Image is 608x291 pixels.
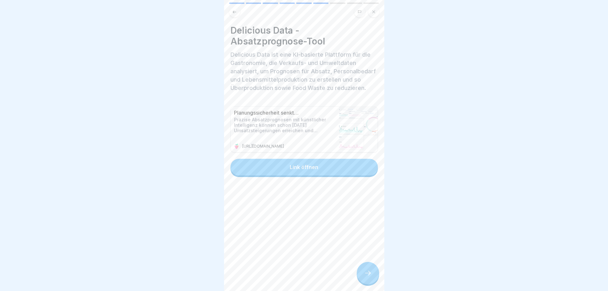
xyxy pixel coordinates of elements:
[230,159,378,175] button: Link öffnen
[242,144,286,149] p: [URL][DOMAIN_NAME]
[290,164,318,170] div: Link öffnen
[234,110,333,116] p: Planungssicherheit senkt Lebensmittelverschwendung
[339,107,378,152] img: 5fe23e40b8ceb41bc70ed0b1_Frame%201.png
[230,51,378,92] p: Delicious Data ist eine KI-basierte Plattform für die Gastronomie, die Verkaufs- und Umweltdaten ...
[230,25,378,47] h4: Delicious Data - Absatzprognose-Tool
[234,117,333,133] p: Präzise Absatzprognosen mit künstlicher Intelligenz können schon [DATE] Umsatzsteigerungen erreic...
[234,144,239,149] img: 5fe24ac5ccdc3a3357489185_5d53c3ff1401318e8ccd03b8_faviconpng.png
